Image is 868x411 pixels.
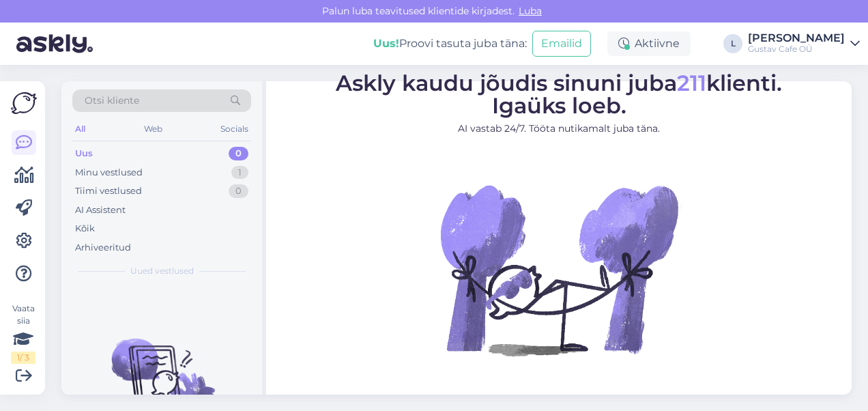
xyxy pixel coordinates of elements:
[436,147,682,393] img: No Chat active
[336,122,782,136] p: AI vastab 24/7. Tööta nutikamalt juba täna.
[231,166,248,180] div: 1
[748,33,845,44] div: [PERSON_NAME]
[373,37,399,50] b: Uus!
[607,31,691,56] div: Aktiivne
[723,34,742,53] div: L
[748,44,845,55] div: Gustav Cafe OÜ
[75,147,93,160] div: Uus
[72,120,88,138] div: All
[373,36,527,52] div: Proovi tasuta juba täna:
[11,92,37,114] img: Askly Logo
[75,222,95,236] div: Kõik
[75,184,142,198] div: Tiimi vestlused
[515,5,546,17] span: Luba
[130,265,194,277] span: Uued vestlused
[218,120,251,138] div: Socials
[75,166,143,180] div: Minu vestlused
[677,70,706,96] span: 211
[532,31,591,57] button: Emailid
[75,203,126,217] div: AI Assistent
[229,147,248,160] div: 0
[11,302,35,364] div: Vaata siia
[75,241,131,255] div: Arhiveeritud
[748,33,860,55] a: [PERSON_NAME]Gustav Cafe OÜ
[85,94,139,108] span: Otsi kliente
[229,184,248,198] div: 0
[141,120,165,138] div: Web
[11,352,35,364] div: 1 / 3
[336,70,782,119] span: Askly kaudu jõudis sinuni juba klienti. Igaüks loeb.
